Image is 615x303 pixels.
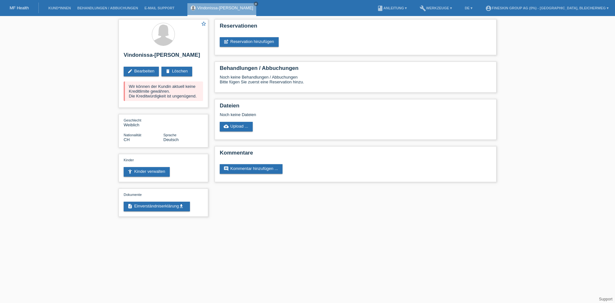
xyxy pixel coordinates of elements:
[124,193,142,197] span: Dokumente
[201,21,207,27] i: star_border
[224,124,229,129] i: cloud_upload
[124,118,163,127] div: Weiblich
[374,6,410,10] a: bookAnleitung ▾
[197,5,253,10] a: Vindonissa-[PERSON_NAME]
[485,5,492,12] i: account_circle
[224,39,229,44] i: post_add
[179,204,184,209] i: get_app
[165,69,170,74] i: delete
[10,5,29,10] a: MF Health
[124,137,130,142] span: Schweiz
[141,6,178,10] a: E-Mail Support
[254,2,258,6] a: close
[124,118,141,122] span: Geschlecht
[124,167,170,177] a: accessibility_newKinder verwalten
[220,75,491,89] div: Noch keine Behandlungen / Abbuchungen Bitte fügen Sie zuerst eine Reservation hinzu.
[124,158,134,162] span: Kinder
[462,6,476,10] a: DE ▾
[127,69,133,74] i: edit
[416,6,455,10] a: buildWerkzeuge ▾
[220,65,491,75] h2: Behandlungen / Abbuchungen
[163,137,179,142] span: Deutsch
[161,67,192,76] a: deleteLöschen
[220,23,491,32] h2: Reservationen
[124,202,190,211] a: descriptionEinverständniserklärungget_app
[220,122,253,131] a: cloud_uploadUpload ...
[124,81,203,101] div: Wir können der Kundin aktuell keine Kreditlimite gewähren. Die Kreditwürdigkeit ist ungenügend.
[124,67,159,76] a: editBearbeiten
[220,103,491,112] h2: Dateien
[124,133,141,137] span: Nationalität
[127,204,133,209] i: description
[163,133,176,137] span: Sprache
[420,5,426,12] i: build
[45,6,74,10] a: Kund*innen
[127,169,133,174] i: accessibility_new
[124,52,203,62] h2: Vindonissa-[PERSON_NAME]
[224,166,229,171] i: comment
[220,112,415,117] div: Noch keine Dateien
[220,164,283,174] a: commentKommentar hinzufügen ...
[220,150,491,159] h2: Kommentare
[377,5,383,12] i: book
[201,21,207,28] a: star_border
[599,297,612,301] a: Support
[482,6,612,10] a: account_circleFineSkin Group AG (0%) - [GEOGRAPHIC_DATA], Bleicherweg ▾
[74,6,141,10] a: Behandlungen / Abbuchungen
[220,37,279,47] a: post_addReservation hinzufügen
[254,2,258,5] i: close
